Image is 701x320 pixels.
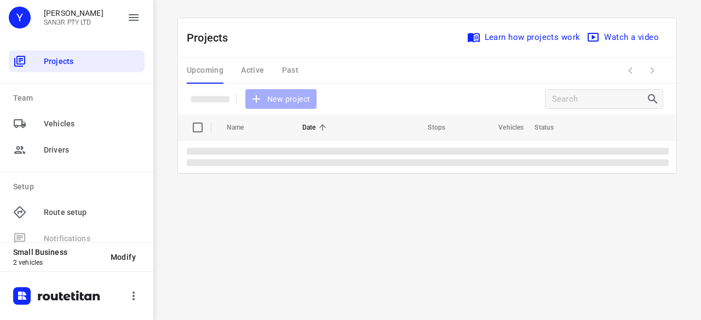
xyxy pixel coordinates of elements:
[102,247,145,267] button: Modify
[9,139,145,161] div: Drivers
[641,60,663,82] span: Next Page
[413,121,445,134] span: Stops
[619,60,641,82] span: Previous Page
[44,56,140,67] span: Projects
[9,225,145,252] span: Available only on our Business plan
[111,253,136,261] span: Modify
[13,92,145,104] p: Team
[44,19,104,26] p: SAN3R PTY LTD
[13,259,102,266] p: 2 vehicles
[44,9,104,18] p: Yvonne Wong
[302,121,330,134] span: Date
[227,121,258,134] span: Name
[187,30,237,46] p: Projects
[44,118,140,130] span: Vehicles
[9,201,145,223] div: Route setup
[44,144,140,156] span: Drivers
[484,121,524,134] span: Vehicles
[9,50,145,72] div: Projects
[44,207,140,218] span: Route setup
[9,7,31,28] div: Y
[552,91,646,108] input: Search projects
[9,113,145,135] div: Vehicles
[13,181,145,193] p: Setup
[646,92,663,106] div: Search
[535,121,568,134] span: Status
[13,248,102,257] p: Small Business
